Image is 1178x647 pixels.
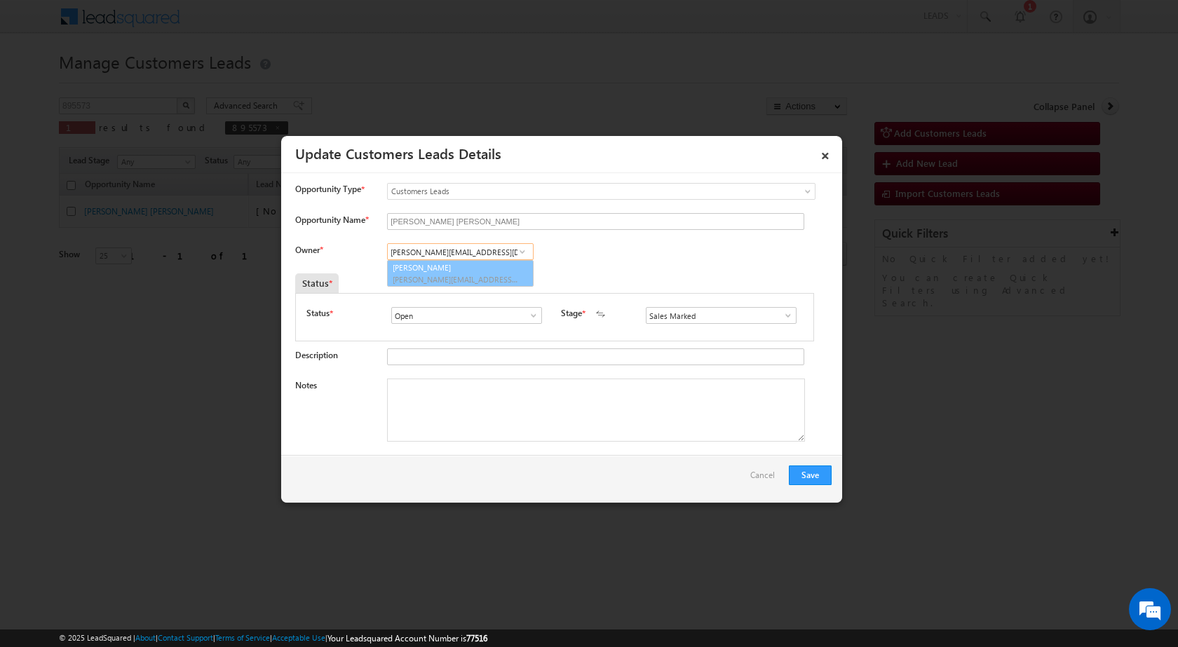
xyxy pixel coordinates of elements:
[135,633,156,642] a: About
[646,307,797,324] input: Type to Search
[387,243,534,260] input: Type to Search
[561,307,582,320] label: Stage
[327,633,487,643] span: Your Leadsquared Account Number is
[295,214,368,225] label: Opportunity Name
[466,633,487,643] span: 77516
[295,183,361,196] span: Opportunity Type
[393,274,519,285] span: [PERSON_NAME][EMAIL_ADDRESS][DOMAIN_NAME]
[191,432,255,451] em: Start Chat
[295,350,338,360] label: Description
[750,465,782,492] a: Cancel
[215,633,270,642] a: Terms of Service
[158,633,213,642] a: Contact Support
[789,465,832,485] button: Save
[306,307,330,320] label: Status
[387,260,534,287] a: [PERSON_NAME]
[18,130,256,420] textarea: Type your message and hit 'Enter'
[295,143,501,163] a: Update Customers Leads Details
[59,632,487,645] span: © 2025 LeadSquared | | | | |
[513,245,531,259] a: Show All Items
[295,273,339,293] div: Status
[521,308,539,322] a: Show All Items
[391,307,542,324] input: Type to Search
[813,141,837,165] a: ×
[295,380,317,390] label: Notes
[230,7,264,41] div: Minimize live chat window
[24,74,59,92] img: d_60004797649_company_0_60004797649
[776,308,793,322] a: Show All Items
[388,185,758,198] span: Customers Leads
[73,74,236,92] div: Chat with us now
[272,633,325,642] a: Acceptable Use
[387,183,815,200] a: Customers Leads
[295,245,323,255] label: Owner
